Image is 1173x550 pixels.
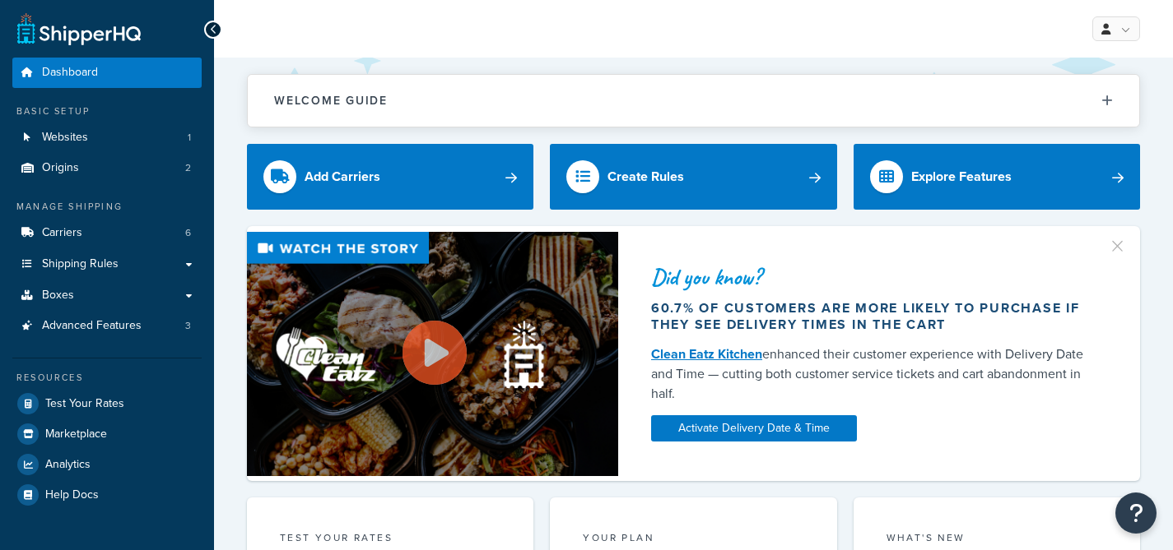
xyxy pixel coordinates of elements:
div: Create Rules [607,165,684,188]
span: Origins [42,161,79,175]
img: Video thumbnail [247,232,618,476]
a: Origins2 [12,153,202,183]
div: 60.7% of customers are more likely to purchase if they see delivery times in the cart [651,300,1101,333]
a: Help Docs [12,480,202,510]
div: Explore Features [911,165,1012,188]
a: Boxes [12,280,202,311]
h2: Welcome Guide [274,95,388,107]
a: Test Your Rates [12,389,202,418]
span: 2 [185,161,191,175]
span: 6 [185,226,191,240]
button: Open Resource Center [1115,492,1157,534]
span: Help Docs [45,488,99,502]
button: Welcome Guide [248,75,1139,127]
span: Marketplace [45,428,107,441]
a: Activate Delivery Date & Time [651,415,857,441]
span: Dashboard [42,66,98,80]
a: Shipping Rules [12,249,202,280]
div: Add Carriers [305,165,380,188]
li: Origins [12,153,202,183]
span: Analytics [45,458,91,472]
span: Boxes [42,289,74,303]
a: Websites1 [12,122,202,153]
a: Clean Eatz Kitchen [651,344,762,363]
span: Carriers [42,226,82,240]
a: Add Carriers [247,144,533,210]
span: 3 [185,319,191,333]
span: Test Your Rates [45,397,124,411]
div: Did you know? [651,266,1101,289]
span: Advanced Features [42,319,142,333]
div: Manage Shipping [12,200,202,214]
li: Carriers [12,218,202,248]
div: enhanced their customer experience with Delivery Date and Time — cutting both customer service ti... [651,344,1101,404]
a: Explore Features [854,144,1140,210]
a: Dashboard [12,58,202,88]
a: Analytics [12,450,202,479]
span: Shipping Rules [42,257,119,271]
span: 1 [188,131,191,145]
a: Create Rules [550,144,836,210]
div: Resources [12,371,202,385]
div: Your Plan [583,530,803,549]
div: Test your rates [280,530,500,549]
a: Carriers6 [12,218,202,248]
a: Advanced Features3 [12,311,202,341]
li: Websites [12,122,202,153]
div: What's New [887,530,1107,549]
li: Advanced Features [12,311,202,341]
a: Marketplace [12,419,202,449]
span: Websites [42,131,88,145]
div: Basic Setup [12,104,202,118]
